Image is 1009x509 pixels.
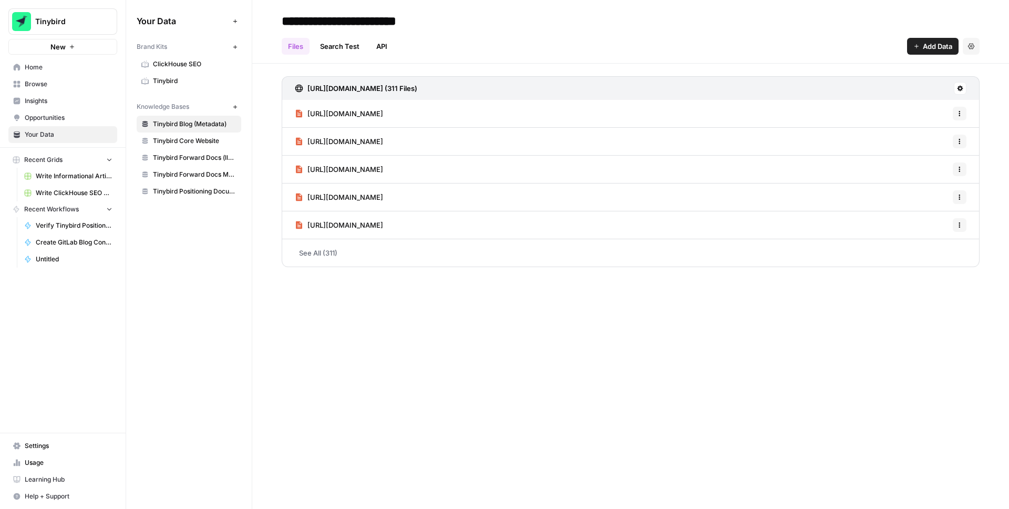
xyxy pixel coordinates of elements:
a: ClickHouse SEO [137,56,241,73]
a: Files [282,38,310,55]
span: [URL][DOMAIN_NAME] [307,192,383,202]
span: Tinybird [153,76,236,86]
span: Write ClickHouse SEO Article [36,188,112,198]
span: [URL][DOMAIN_NAME] [307,220,383,230]
span: Help + Support [25,492,112,501]
a: Verify Tinybird Positioning [19,217,117,234]
a: [URL][DOMAIN_NAME] [295,211,383,239]
span: Brand Kits [137,42,167,52]
a: Tinybird Forward Docs (llms-full.txt) [137,149,241,166]
span: Your Data [137,15,229,27]
a: [URL][DOMAIN_NAME] [295,184,383,211]
span: Tinybird Blog (Metadata) [153,119,236,129]
a: [URL][DOMAIN_NAME] [295,156,383,183]
a: [URL][DOMAIN_NAME] [295,100,383,127]
span: Add Data [923,41,952,52]
a: Search Test [314,38,366,55]
span: Insights [25,96,112,106]
span: Tinybird Core Website [153,136,236,146]
a: Tinybird [137,73,241,89]
span: New [50,42,66,52]
span: [URL][DOMAIN_NAME] [307,164,383,175]
span: Tinybird Positioning Document [153,187,236,196]
button: Workspace: Tinybird [8,8,117,35]
a: Usage [8,454,117,471]
a: API [370,38,394,55]
span: Untitled [36,254,112,264]
img: Tinybird Logo [12,12,31,31]
a: See All (311) [282,239,980,267]
a: Write ClickHouse SEO Article [19,185,117,201]
span: Browse [25,79,112,89]
span: Verify Tinybird Positioning [36,221,112,230]
a: Tinybird Core Website [137,133,241,149]
span: ClickHouse SEO [153,59,236,69]
button: New [8,39,117,55]
button: Recent Workflows [8,201,117,217]
a: Tinybird Forward Docs Metadata (llms.txt) [137,166,241,183]
span: Tinybird Forward Docs Metadata (llms.txt) [153,170,236,179]
a: Untitled [19,251,117,268]
a: Learning Hub [8,471,117,488]
button: Recent Grids [8,152,117,168]
a: Tinybird Blog (Metadata) [137,116,241,133]
a: Browse [8,76,117,93]
span: Tinybird [35,16,99,27]
a: Create GitLab Blog Content MR [19,234,117,251]
h3: [URL][DOMAIN_NAME] (311 Files) [307,83,417,94]
span: Recent Workflows [24,205,79,214]
a: [URL][DOMAIN_NAME] [295,128,383,155]
a: [URL][DOMAIN_NAME] (311 Files) [295,77,417,100]
span: [URL][DOMAIN_NAME] [307,136,383,147]
span: Write Informational Article [36,171,112,181]
span: Knowledge Bases [137,102,189,111]
span: Settings [25,441,112,451]
a: Settings [8,437,117,454]
span: Create GitLab Blog Content MR [36,238,112,247]
a: Write Informational Article [19,168,117,185]
button: Help + Support [8,488,117,505]
a: Insights [8,93,117,109]
span: Tinybird Forward Docs (llms-full.txt) [153,153,236,162]
span: Opportunities [25,113,112,123]
span: Usage [25,458,112,467]
span: Recent Grids [24,155,63,165]
a: Tinybird Positioning Document [137,183,241,200]
a: Home [8,59,117,76]
a: Your Data [8,126,117,143]
span: Your Data [25,130,112,139]
span: Learning Hub [25,475,112,484]
a: Opportunities [8,109,117,126]
span: Home [25,63,112,72]
button: Add Data [907,38,959,55]
span: [URL][DOMAIN_NAME] [307,108,383,119]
